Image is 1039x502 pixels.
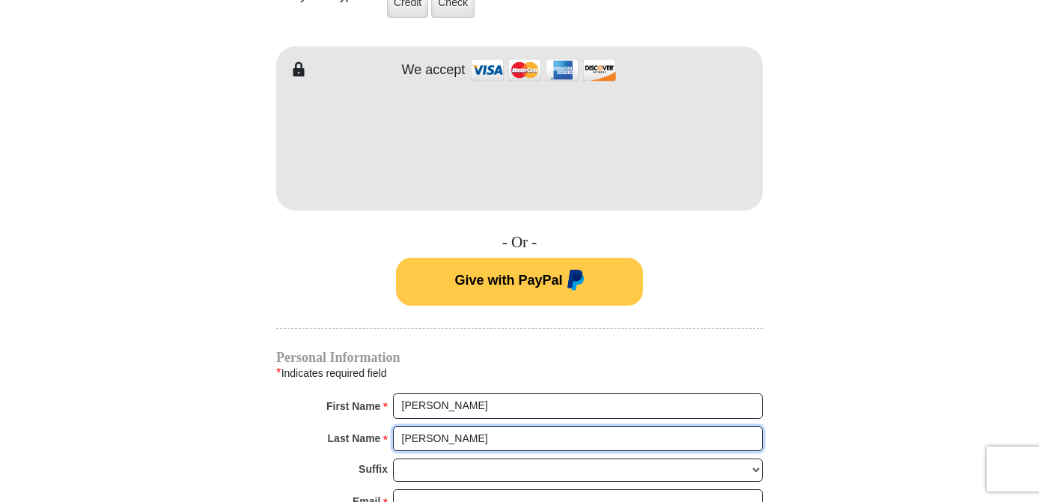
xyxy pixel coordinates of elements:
[359,459,388,480] strong: Suffix
[276,363,763,383] div: Indicates required field
[563,270,585,294] img: paypal
[396,258,643,306] button: Give with PayPal
[454,272,562,287] span: Give with PayPal
[276,351,763,363] h4: Personal Information
[276,233,763,252] h4: - Or -
[402,62,466,79] h4: We accept
[326,396,380,417] strong: First Name
[469,54,618,86] img: credit cards accepted
[328,428,381,449] strong: Last Name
